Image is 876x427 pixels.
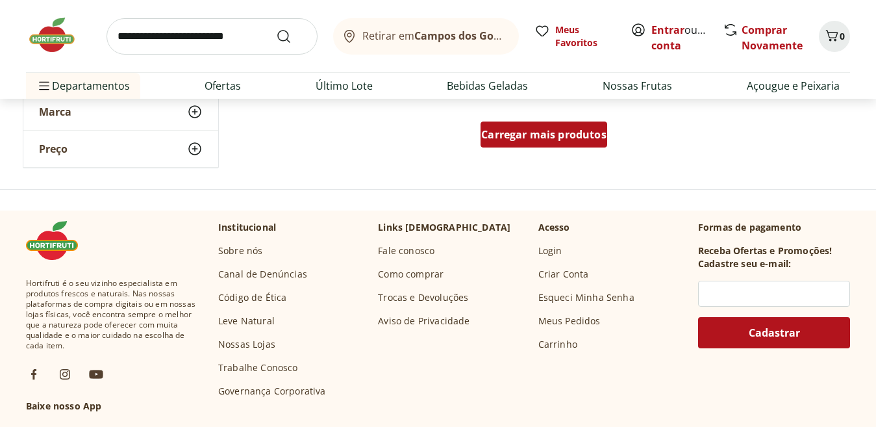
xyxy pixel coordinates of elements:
[747,78,840,94] a: Açougue e Peixaria
[749,328,800,338] span: Cadastrar
[414,29,650,43] b: Campos dos Goytacazes/[GEOGRAPHIC_DATA]
[538,244,562,257] a: Login
[88,367,104,382] img: ytb
[36,70,130,101] span: Departamentos
[218,291,286,304] a: Código de Ética
[538,221,570,234] p: Acesso
[698,244,832,257] h3: Receba Ofertas e Promoções!
[538,315,601,328] a: Meus Pedidos
[218,221,276,234] p: Institucional
[333,18,519,55] button: Retirar emCampos dos Goytacazes/[GEOGRAPHIC_DATA]
[23,131,218,167] button: Preço
[534,23,615,49] a: Meus Favoritos
[218,385,326,398] a: Governança Corporativa
[481,129,607,140] span: Carregar mais produtos
[840,30,845,42] span: 0
[538,291,634,304] a: Esqueci Minha Senha
[23,94,218,130] button: Marca
[218,244,262,257] a: Sobre nós
[378,268,444,281] a: Como comprar
[39,142,68,155] span: Preço
[26,400,197,413] h3: Baixe nosso App
[205,78,241,94] a: Ofertas
[447,78,528,94] a: Bebidas Geladas
[538,338,577,351] a: Carrinho
[651,22,709,53] span: ou
[26,16,91,55] img: Hortifruti
[819,21,850,52] button: Carrinho
[378,221,510,234] p: Links [DEMOGRAPHIC_DATA]
[218,338,275,351] a: Nossas Lojas
[378,244,434,257] a: Fale conosco
[555,23,615,49] span: Meus Favoritos
[481,122,607,153] a: Carregar mais produtos
[698,317,850,348] button: Cadastrar
[26,221,91,260] img: Hortifruti
[316,78,373,94] a: Último Lote
[538,268,589,281] a: Criar Conta
[698,221,850,234] p: Formas de pagamento
[651,23,723,53] a: Criar conta
[378,291,468,304] a: Trocas e Devoluções
[698,257,791,270] h3: Cadastre seu e-mail:
[218,315,275,328] a: Leve Natural
[26,367,42,382] img: fb
[36,70,52,101] button: Menu
[276,29,307,44] button: Submit Search
[742,23,803,53] a: Comprar Novamente
[651,23,684,37] a: Entrar
[106,18,318,55] input: search
[603,78,672,94] a: Nossas Frutas
[39,105,71,118] span: Marca
[26,278,197,351] span: Hortifruti é o seu vizinho especialista em produtos frescos e naturais. Nas nossas plataformas de...
[378,315,469,328] a: Aviso de Privacidade
[218,361,298,374] a: Trabalhe Conosco
[218,268,307,281] a: Canal de Denúncias
[362,30,506,42] span: Retirar em
[57,367,73,382] img: ig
